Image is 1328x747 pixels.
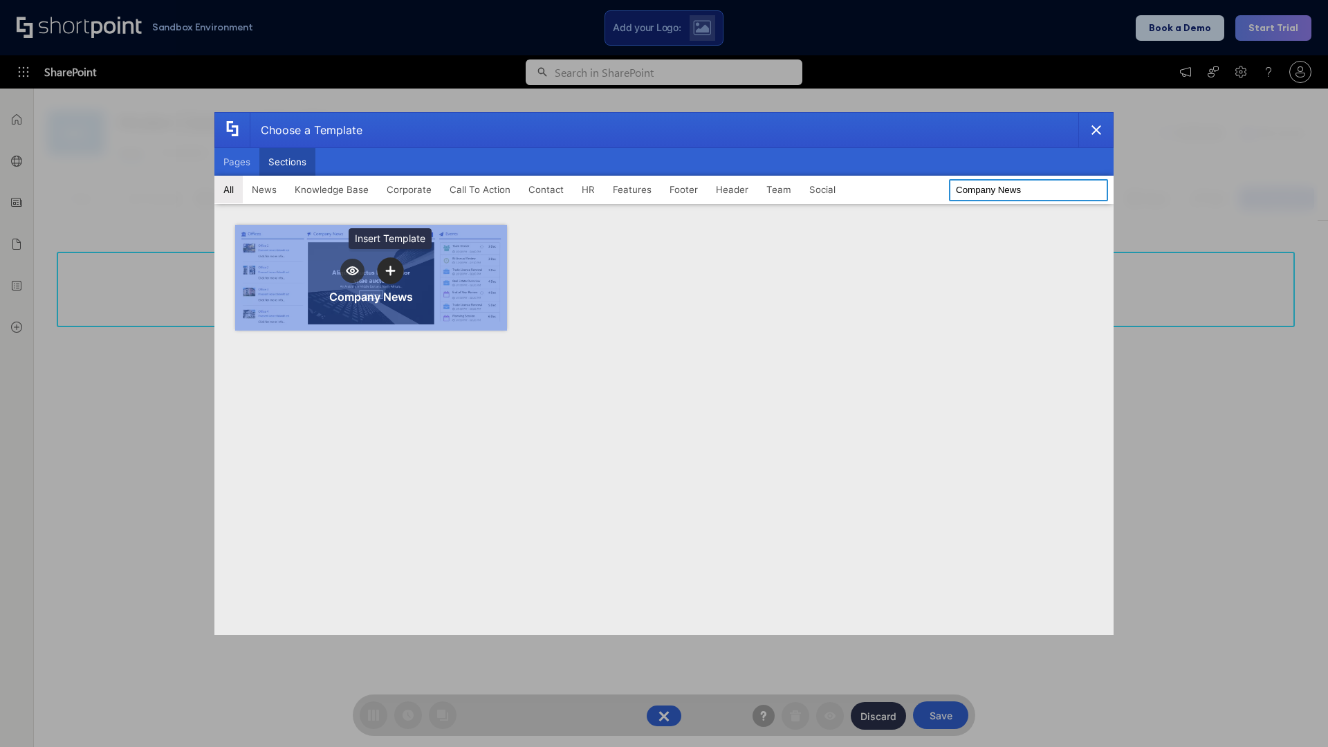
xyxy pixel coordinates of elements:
[214,176,243,203] button: All
[707,176,757,203] button: Header
[243,176,286,203] button: News
[286,176,378,203] button: Knowledge Base
[329,290,413,304] div: Company News
[259,148,315,176] button: Sections
[214,148,259,176] button: Pages
[378,176,441,203] button: Corporate
[604,176,661,203] button: Features
[214,112,1114,635] div: template selector
[250,113,362,147] div: Choose a Template
[757,176,800,203] button: Team
[661,176,707,203] button: Footer
[573,176,604,203] button: HR
[949,179,1108,201] input: Search
[441,176,519,203] button: Call To Action
[519,176,573,203] button: Contact
[800,176,845,203] button: Social
[1259,681,1328,747] iframe: Chat Widget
